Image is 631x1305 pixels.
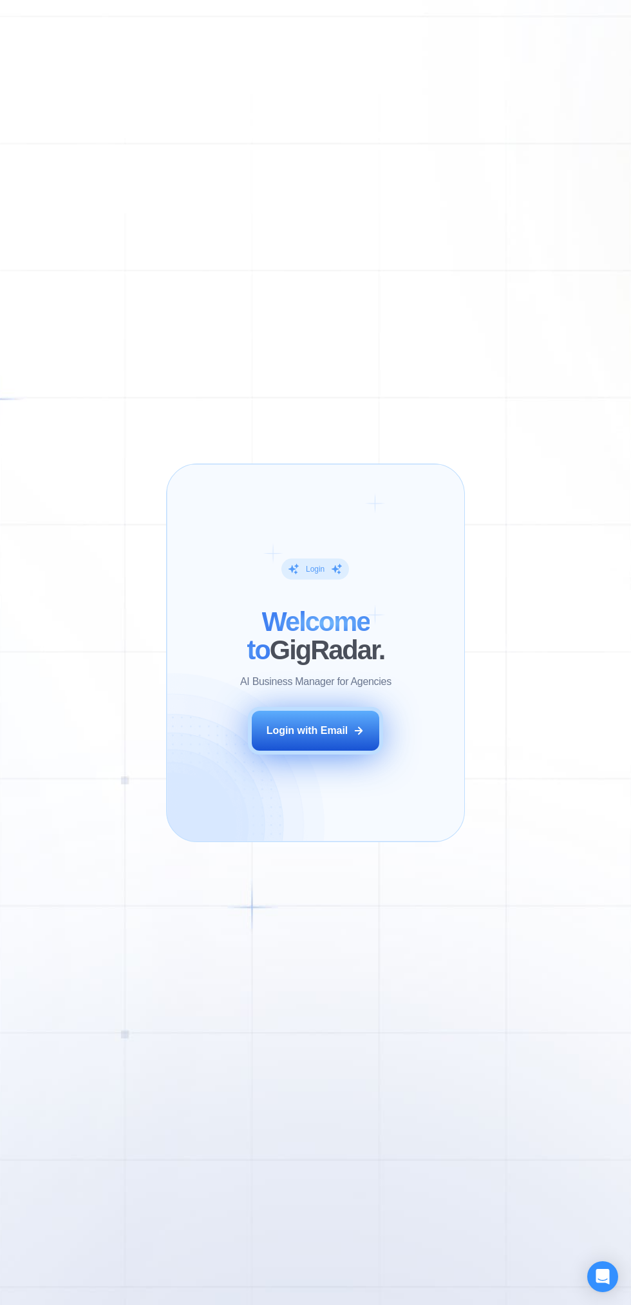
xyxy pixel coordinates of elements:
[267,724,348,738] div: Login with Email
[587,1261,618,1292] div: Open Intercom Messenger
[247,606,370,665] span: Welcome to
[252,711,379,751] button: Login with Email
[198,608,434,664] h2: ‍ GigRadar.
[306,564,325,574] div: Login
[240,675,391,689] p: AI Business Manager for Agencies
